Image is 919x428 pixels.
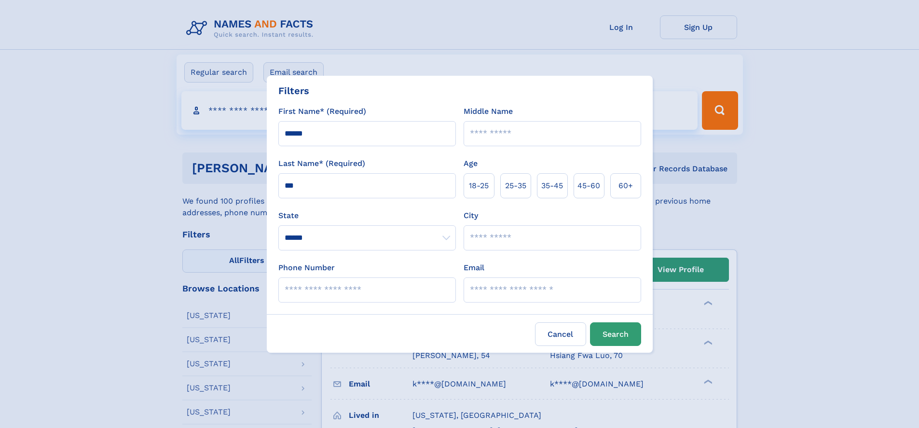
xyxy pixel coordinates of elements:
[505,180,526,192] span: 25‑35
[541,180,563,192] span: 35‑45
[464,210,478,221] label: City
[278,262,335,274] label: Phone Number
[535,322,586,346] label: Cancel
[618,180,633,192] span: 60+
[278,158,365,169] label: Last Name* (Required)
[278,106,366,117] label: First Name* (Required)
[464,262,484,274] label: Email
[590,322,641,346] button: Search
[278,210,456,221] label: State
[278,83,309,98] div: Filters
[464,106,513,117] label: Middle Name
[464,158,478,169] label: Age
[577,180,600,192] span: 45‑60
[469,180,489,192] span: 18‑25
